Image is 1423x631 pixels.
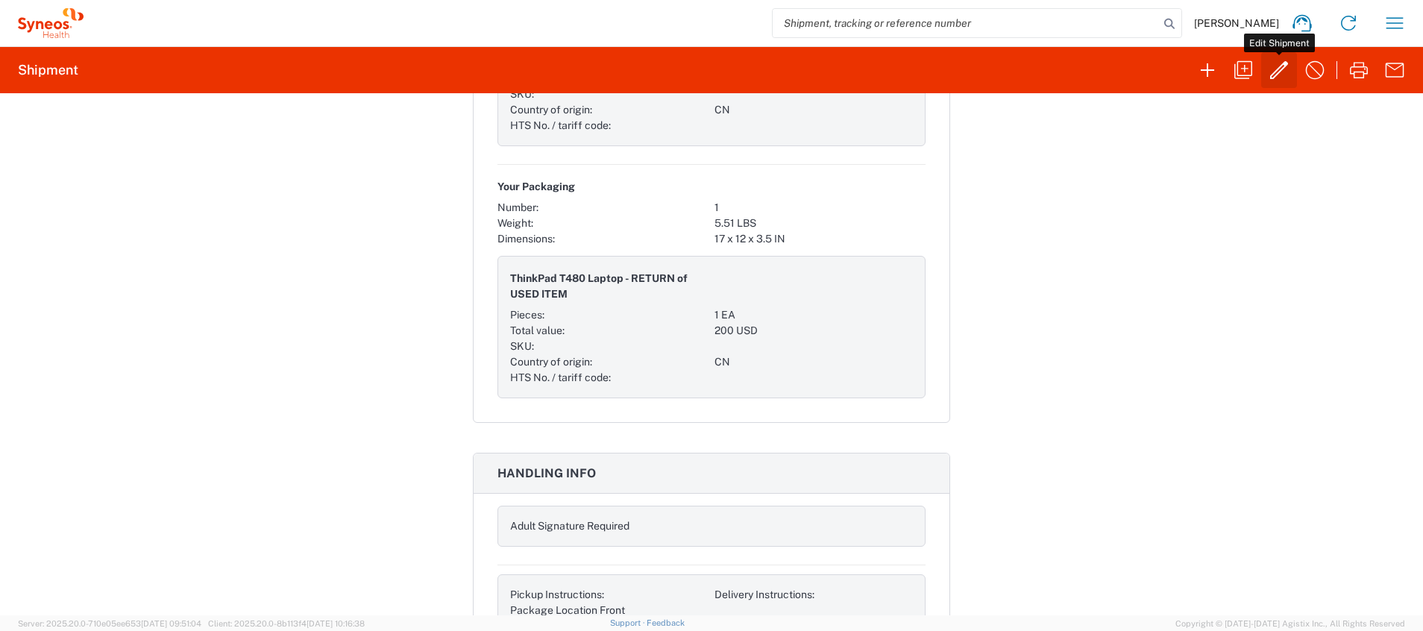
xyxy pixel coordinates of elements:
[208,619,365,628] span: Client: 2025.20.0-8b113f4
[497,179,575,195] span: Your Packaging
[714,354,913,370] div: CN
[510,309,544,321] span: Pieces:
[1175,617,1405,630] span: Copyright © [DATE]-[DATE] Agistix Inc., All Rights Reserved
[714,588,814,600] span: Delivery Instructions:
[497,217,533,229] span: Weight:
[1194,16,1279,30] span: [PERSON_NAME]
[773,9,1159,37] input: Shipment, tracking or reference number
[714,323,913,339] div: 200 USD
[714,216,926,231] div: 5.51 LBS
[510,340,534,352] span: SKU:
[141,619,201,628] span: [DATE] 09:51:04
[510,518,709,534] div: Adult Signature Required
[510,324,565,336] span: Total value:
[18,61,78,79] h2: Shipment
[510,371,611,383] span: HTS No. / tariff code:
[714,102,913,118] div: CN
[510,119,611,131] span: HTS No. / tariff code:
[714,307,913,323] div: 1 EA
[510,271,709,302] span: ThinkPad T480 Laptop - RETURN of USED ITEM
[497,233,555,245] span: Dimensions:
[647,618,685,627] a: Feedback
[18,619,201,628] span: Server: 2025.20.0-710e05ee653
[497,201,538,213] span: Number:
[307,619,365,628] span: [DATE] 10:16:38
[510,88,534,100] span: SKU:
[497,466,596,480] span: Handling Info
[610,618,647,627] a: Support
[510,356,592,368] span: Country of origin:
[510,603,709,618] div: Package Location Front
[714,231,926,247] div: 17 x 12 x 3.5 IN
[510,588,604,600] span: Pickup Instructions:
[714,200,926,216] div: 1
[510,104,592,116] span: Country of origin:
